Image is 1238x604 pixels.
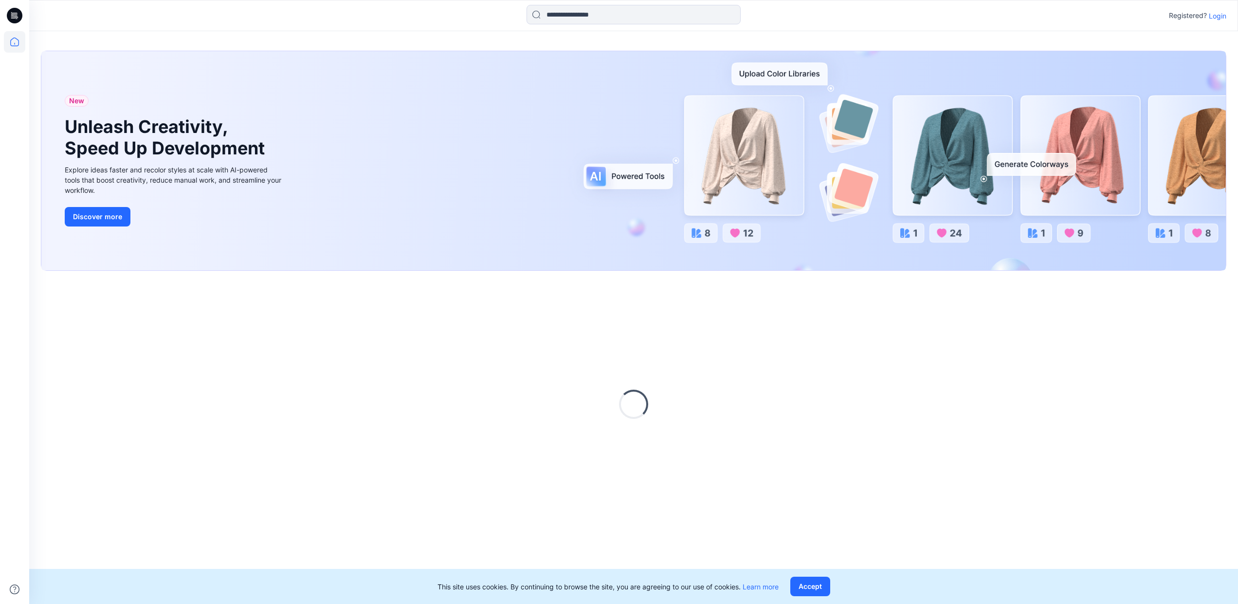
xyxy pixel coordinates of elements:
[65,165,284,195] div: Explore ideas faster and recolor styles at scale with AI-powered tools that boost creativity, red...
[1209,11,1226,21] p: Login
[743,583,779,591] a: Learn more
[65,116,269,158] h1: Unleash Creativity, Speed Up Development
[65,207,130,226] button: Discover more
[65,207,284,226] a: Discover more
[437,582,779,592] p: This site uses cookies. By continuing to browse the site, you are agreeing to our use of cookies.
[69,95,84,107] span: New
[1169,10,1207,21] p: Registered?
[790,577,830,596] button: Accept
